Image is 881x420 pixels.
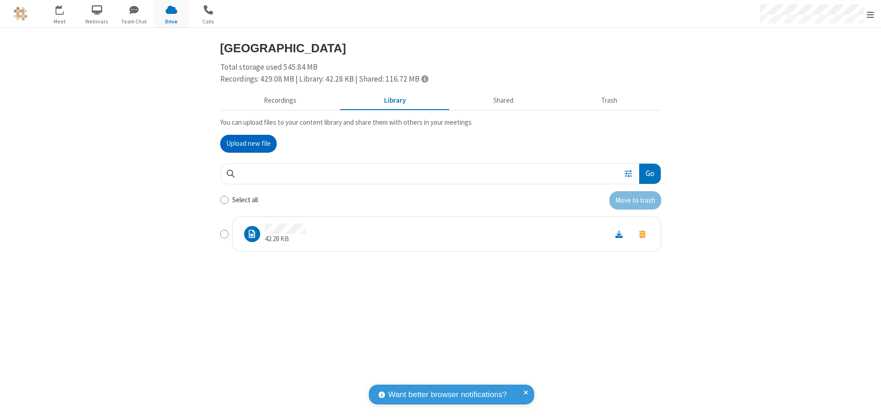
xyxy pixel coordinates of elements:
span: Totals displayed include files that have been moved to the trash. [421,75,428,83]
span: Webinars [80,17,114,26]
img: QA Selenium DO NOT DELETE OR CHANGE [14,7,28,21]
button: Recorded meetings [220,92,340,110]
button: Upload new file [220,135,277,153]
button: Move to trash [609,191,661,210]
button: Move to trash [631,228,654,240]
button: Go [639,164,660,184]
div: Total storage used 545.84 MB [220,61,661,85]
div: Recordings: 429.08 MB | Library: 42.28 KB | Shared: 116.72 MB [220,73,661,85]
span: Want better browser notifications? [388,389,507,401]
div: 1 [62,5,68,12]
button: Content library [340,92,450,110]
span: Calls [191,17,226,26]
p: You can upload files to your content library and share them with others in your meetings [220,117,661,128]
p: 42.28 KB [265,234,306,244]
h3: [GEOGRAPHIC_DATA] [220,42,661,55]
span: Meet [43,17,77,26]
a: Download file [607,229,631,239]
button: Trash [558,92,661,110]
span: Team Chat [117,17,151,26]
span: Drive [154,17,189,26]
label: Select all [232,195,258,205]
button: Shared during meetings [450,92,558,110]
